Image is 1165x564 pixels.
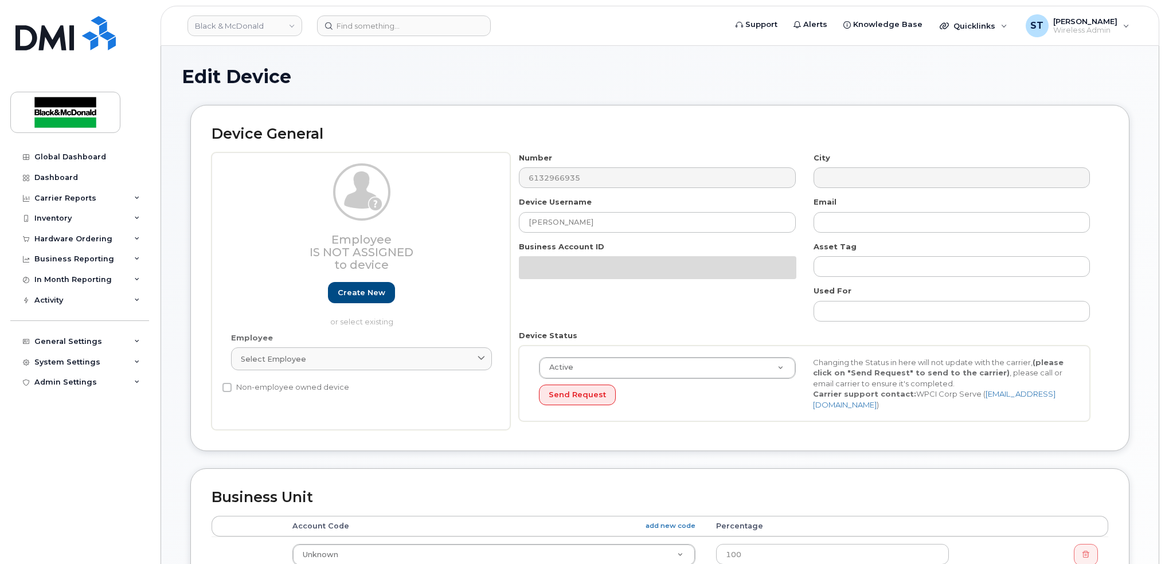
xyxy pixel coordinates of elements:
[231,347,492,370] a: Select employee
[231,316,492,327] p: or select existing
[519,152,552,163] label: Number
[282,516,706,536] th: Account Code
[814,285,851,296] label: Used For
[814,197,836,207] label: Email
[222,381,349,394] label: Non-employee owned device
[706,516,960,536] th: Percentage
[241,354,306,365] span: Select employee
[540,358,795,378] a: Active
[182,66,1138,87] h1: Edit Device
[813,389,1055,409] a: [EMAIL_ADDRESS][DOMAIN_NAME]
[542,362,573,373] span: Active
[303,550,338,559] span: Unknown
[539,385,616,406] button: Send Request
[814,241,857,252] label: Asset Tag
[328,282,395,303] a: Create new
[519,330,577,341] label: Device Status
[813,389,916,398] strong: Carrier support contact:
[334,258,389,272] span: to device
[231,332,273,343] label: Employee
[519,241,604,252] label: Business Account ID
[804,357,1078,410] div: Changing the Status in here will not update with the carrier, , please call or email carrier to e...
[310,245,413,259] span: Is not assigned
[519,197,592,207] label: Device Username
[222,383,232,392] input: Non-employee owned device
[231,233,492,271] h3: Employee
[814,152,830,163] label: City
[212,489,1108,506] h2: Business Unit
[646,521,695,531] a: add new code
[212,126,1108,142] h2: Device General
